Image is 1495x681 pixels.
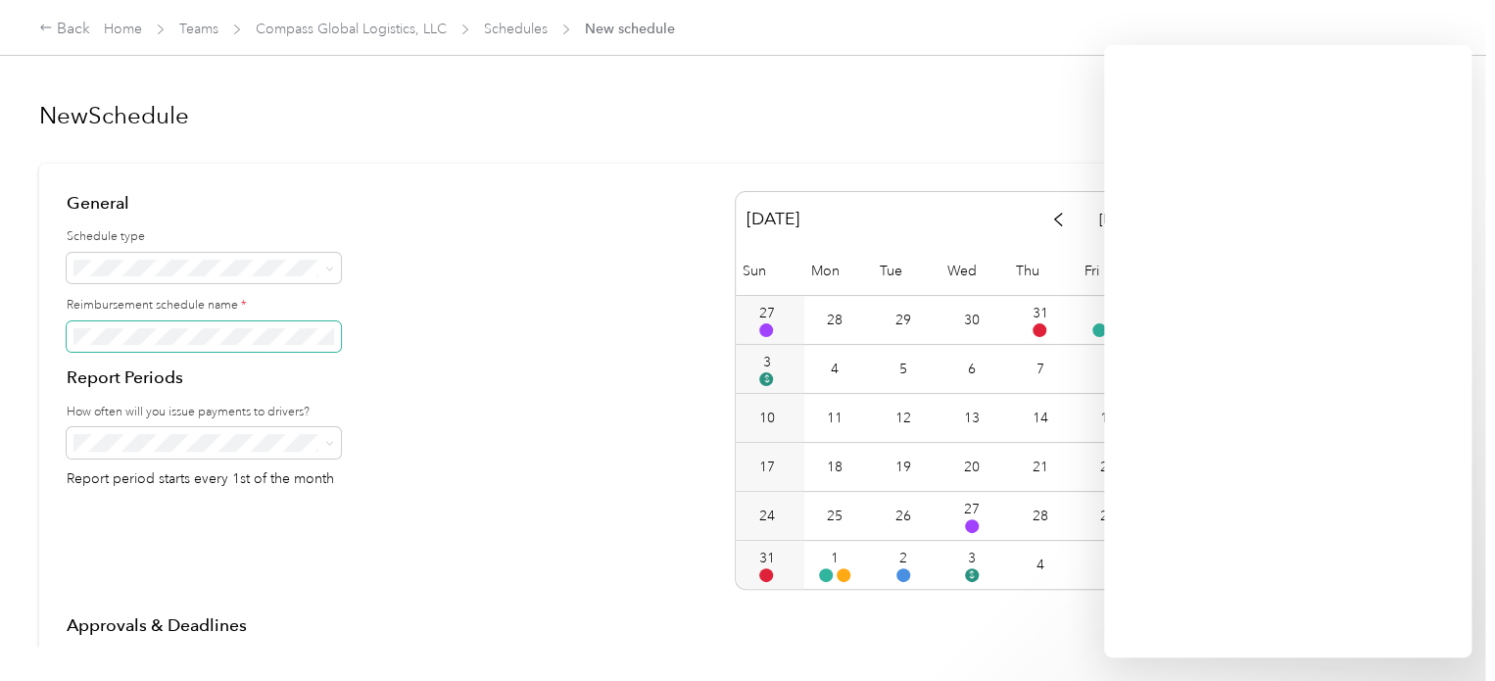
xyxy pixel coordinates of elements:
[67,404,341,421] label: How often will you issue payments to drivers?
[179,21,218,37] a: Teams
[67,365,341,390] h4: Report Periods
[1036,359,1043,379] div: 7
[67,228,341,246] label: Schedule type
[965,568,979,582] span: $
[1009,247,1078,295] div: Thu
[895,506,911,526] div: 26
[899,359,907,379] div: 5
[39,92,189,139] h1: New Schedule
[827,310,843,330] div: 28
[1032,457,1047,477] div: 21
[1085,202,1156,236] button: [DATE]
[1032,408,1047,428] div: 14
[1100,457,1116,477] div: 22
[831,359,839,379] div: 4
[585,19,675,39] span: New schedule
[747,202,799,236] span: [DATE]
[827,506,843,526] div: 25
[39,18,90,41] div: Back
[736,247,804,295] div: Sun
[964,499,980,519] div: 27
[968,548,976,568] div: 3
[67,613,1419,638] h4: Approvals & Deadlines
[1032,303,1047,323] div: 31
[758,457,774,477] div: 17
[895,408,911,428] div: 12
[827,408,843,428] div: 11
[758,548,774,568] div: 31
[104,21,142,37] a: Home
[940,247,1009,295] div: Wed
[895,457,911,477] div: 19
[872,247,940,295] div: Tue
[1036,555,1043,575] div: 4
[899,548,907,568] div: 2
[1078,247,1146,295] div: Fri
[67,191,341,216] h4: General
[256,21,447,37] a: Compass Global Logistics, LLC
[1104,45,1471,658] iframe: ada-chat-frame
[67,297,341,315] label: Reimbursement schedule name
[895,310,911,330] div: 29
[762,352,770,372] div: 3
[827,457,843,477] div: 18
[484,21,548,37] a: Schedules
[758,506,774,526] div: 24
[964,310,980,330] div: 30
[1032,506,1047,526] div: 28
[1100,506,1116,526] div: 29
[831,548,839,568] div: 1
[968,359,976,379] div: 6
[758,408,774,428] div: 10
[67,472,341,486] p: Report period starts every 1st of the month
[1100,408,1116,428] div: 15
[759,372,773,386] span: $
[758,303,774,323] div: 27
[964,457,980,477] div: 20
[964,408,980,428] div: 13
[804,247,873,295] div: Mon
